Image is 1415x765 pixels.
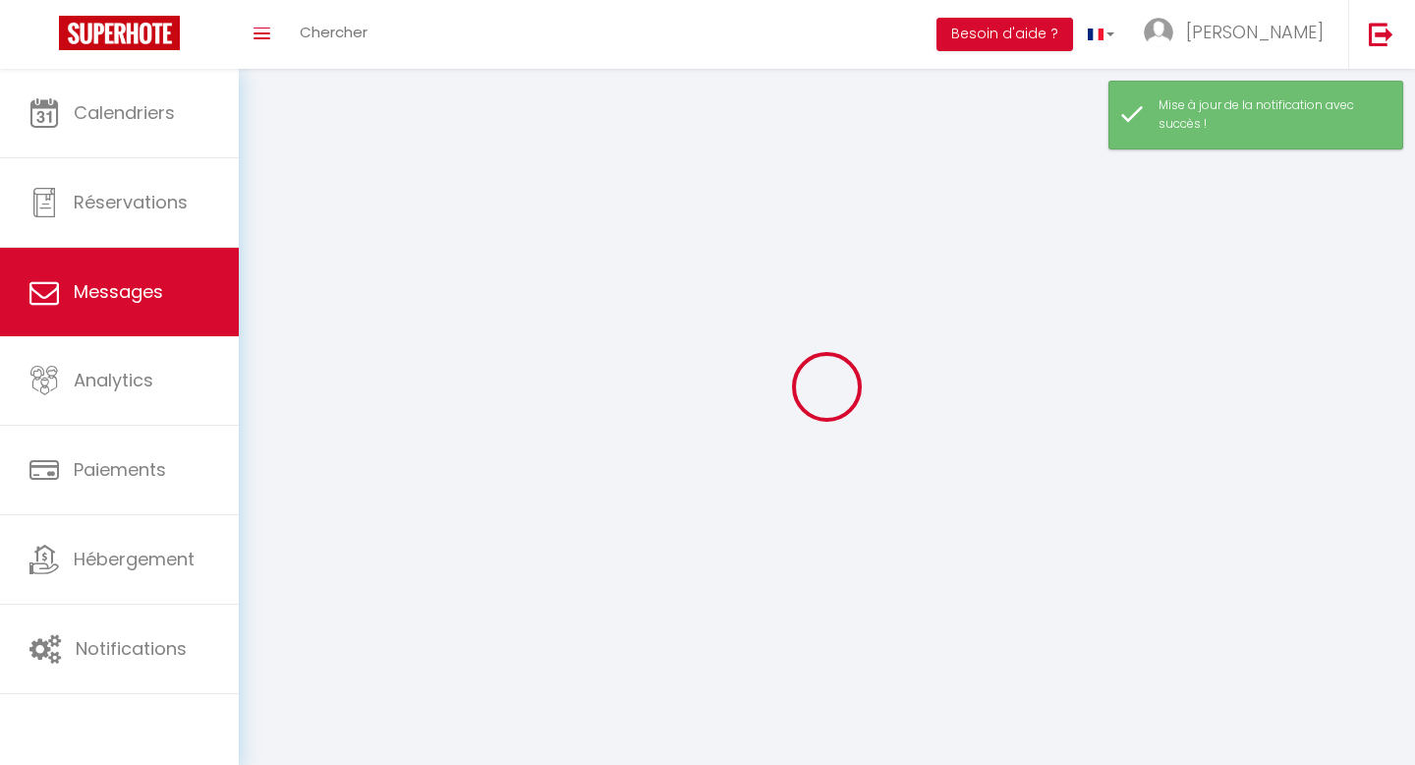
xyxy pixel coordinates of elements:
span: [PERSON_NAME] [1186,20,1324,44]
span: Hébergement [74,547,195,571]
span: Chercher [300,22,368,42]
button: Besoin d'aide ? [936,18,1073,51]
span: Paiements [74,457,166,482]
span: Notifications [76,636,187,661]
div: Mise à jour de la notification avec succès ! [1159,96,1383,134]
span: Réservations [74,190,188,214]
span: Analytics [74,368,153,392]
span: Messages [74,279,163,304]
img: ... [1144,18,1173,47]
span: Calendriers [74,100,175,125]
img: Super Booking [59,16,180,50]
img: logout [1369,22,1393,46]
